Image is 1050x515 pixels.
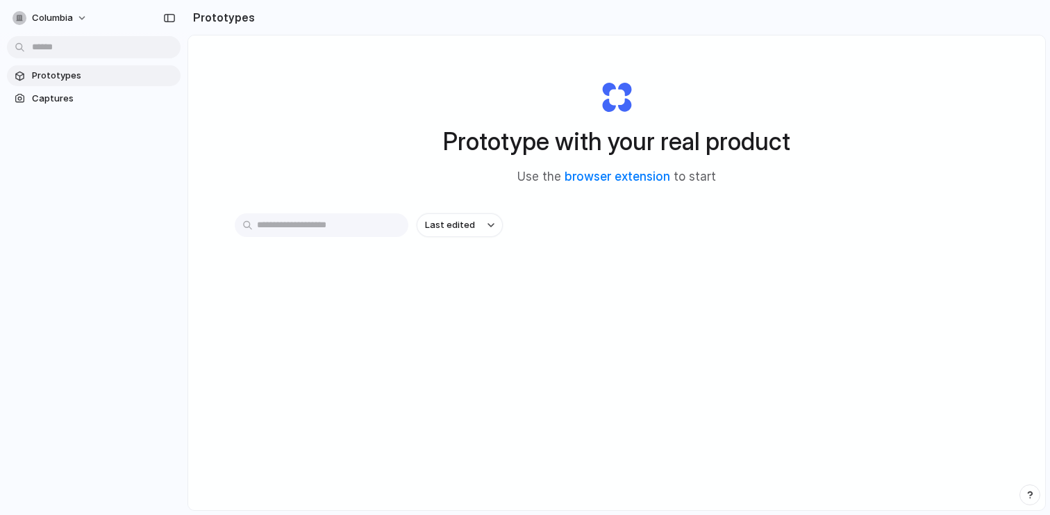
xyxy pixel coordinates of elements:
[32,69,175,83] span: Prototypes
[517,168,716,186] span: Use the to start
[32,11,73,25] span: Columbia
[7,88,181,109] a: Captures
[425,218,475,232] span: Last edited
[565,170,670,183] a: browser extension
[417,213,503,237] button: Last edited
[32,92,175,106] span: Captures
[7,65,181,86] a: Prototypes
[7,7,94,29] button: Columbia
[187,9,255,26] h2: Prototypes
[443,123,790,160] h1: Prototype with your real product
